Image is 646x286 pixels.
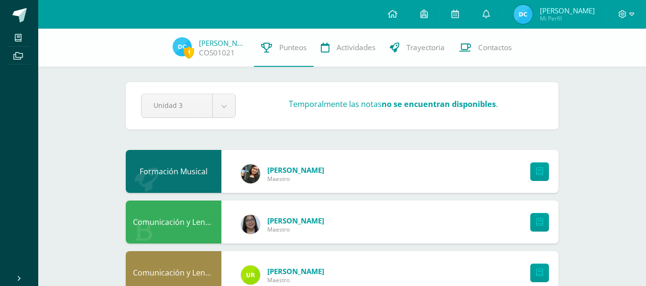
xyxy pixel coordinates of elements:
[382,98,496,109] strong: no se encuentran disponibles
[153,94,200,117] span: Unidad 3
[254,29,314,67] a: Punteos
[126,201,221,244] div: Comunicación y Lenguaje L1 Idioma Materno
[289,98,498,109] h3: Temporalmente las notas .
[241,164,260,183] img: afbb90b42ddb8510e0c4b806fbdf27cc.png
[540,6,595,15] span: [PERSON_NAME]
[241,215,260,234] img: 90c3bb5543f2970d9a0839e1ce488333.png
[540,14,595,22] span: Mi Perfil
[126,150,221,193] div: Formación Musical
[142,94,235,117] a: Unidad 3
[406,42,445,53] span: Trayectoria
[514,5,533,24] img: 06c843b541221984c6119e2addf5fdcd.png
[337,42,375,53] span: Actividades
[383,29,452,67] a: Trayectoria
[478,42,512,53] span: Contactos
[241,265,260,285] img: b26c9f858939c81e3582dc868291869f.png
[267,276,324,284] span: Maestro
[267,216,324,225] a: [PERSON_NAME]
[199,38,247,48] a: [PERSON_NAME]
[267,225,324,233] span: Maestro
[184,46,194,58] span: 1
[452,29,519,67] a: Contactos
[199,48,235,58] a: COS01021
[267,165,324,175] a: [PERSON_NAME]
[173,37,192,56] img: 06c843b541221984c6119e2addf5fdcd.png
[314,29,383,67] a: Actividades
[267,266,324,276] a: [PERSON_NAME]
[279,42,307,53] span: Punteos
[267,175,324,183] span: Maestro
